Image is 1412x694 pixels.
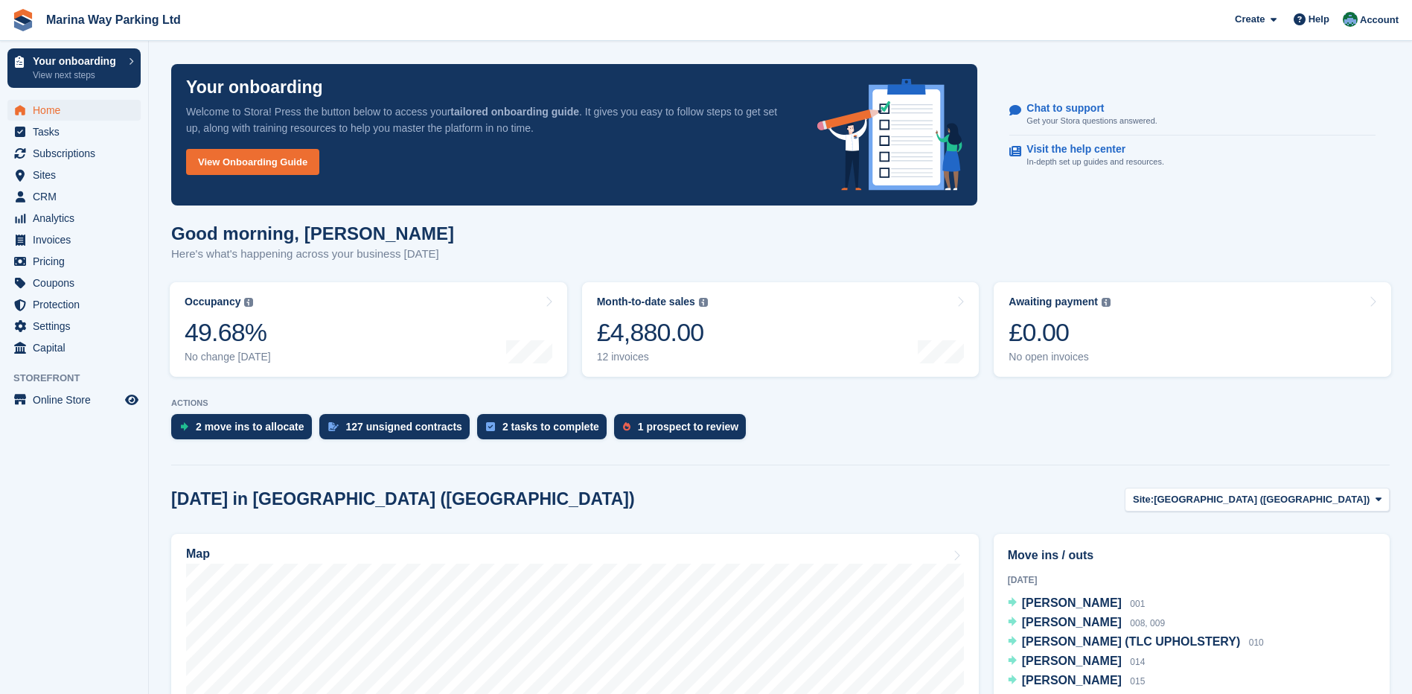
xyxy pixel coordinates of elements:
[1008,547,1376,564] h2: Move ins / outs
[597,296,695,308] div: Month-to-date sales
[1009,95,1376,136] a: Chat to support Get your Stora questions answered.
[185,317,271,348] div: 49.68%
[180,422,188,431] img: move_ins_to_allocate_icon-fdf77a2bb77ea45bf5b3d319d69a93e2d87916cf1d5bf7949dd705db3b84f3ca.svg
[1009,296,1098,308] div: Awaiting payment
[597,317,708,348] div: £4,880.00
[1125,488,1390,512] button: Site: [GEOGRAPHIC_DATA] ([GEOGRAPHIC_DATA])
[1235,12,1265,27] span: Create
[1133,492,1154,507] span: Site:
[33,56,121,66] p: Your onboarding
[1009,317,1111,348] div: £0.00
[33,316,122,337] span: Settings
[33,208,122,229] span: Analytics
[1026,102,1145,115] p: Chat to support
[185,351,271,363] div: No change [DATE]
[7,316,141,337] a: menu
[33,389,122,410] span: Online Store
[1026,115,1157,127] p: Get your Stora questions answered.
[817,79,963,191] img: onboarding-info-6c161a55d2c0e0a8cae90662b2fe09162a5109e8cc188191df67fb4f79e88e88.svg
[994,282,1391,377] a: Awaiting payment £0.00 No open invoices
[1102,298,1111,307] img: icon-info-grey-7440780725fd019a000dd9b08b2336e03edf1995a4989e88bcd33f0948082b44.svg
[171,489,635,509] h2: [DATE] in [GEOGRAPHIC_DATA] ([GEOGRAPHIC_DATA])
[1008,594,1146,614] a: [PERSON_NAME] 001
[346,421,462,433] div: 127 unsigned contracts
[1026,156,1164,168] p: In-depth set up guides and resources.
[1130,599,1145,609] span: 001
[319,414,477,447] a: 127 unsigned contracts
[1008,573,1376,587] div: [DATE]
[7,208,141,229] a: menu
[1022,655,1122,667] span: [PERSON_NAME]
[450,106,579,118] strong: tailored onboarding guide
[1249,637,1264,648] span: 010
[1022,674,1122,687] span: [PERSON_NAME]
[1008,672,1146,691] a: [PERSON_NAME] 015
[502,421,599,433] div: 2 tasks to complete
[486,422,495,431] img: task-75834270c22a3079a89374b754ae025e5fb1db73e45f91037f5363f120a921f8.svg
[33,337,122,358] span: Capital
[170,282,567,377] a: Occupancy 49.68% No change [DATE]
[623,422,630,431] img: prospect-51fa495bee0391a8d652442698ab0144808aea92771e9ea1ae160a38d050c398.svg
[186,104,793,136] p: Welcome to Stora! Press the button below to access your . It gives you easy to follow steps to ge...
[186,79,323,96] p: Your onboarding
[7,273,141,293] a: menu
[33,229,122,250] span: Invoices
[7,294,141,315] a: menu
[1130,657,1145,667] span: 014
[1309,12,1329,27] span: Help
[1008,633,1264,652] a: [PERSON_NAME] (TLC UPHOLSTERY) 010
[171,246,454,263] p: Here's what's happening across your business [DATE]
[196,421,304,433] div: 2 move ins to allocate
[33,251,122,272] span: Pricing
[33,100,122,121] span: Home
[1022,616,1122,628] span: [PERSON_NAME]
[699,298,708,307] img: icon-info-grey-7440780725fd019a000dd9b08b2336e03edf1995a4989e88bcd33f0948082b44.svg
[582,282,980,377] a: Month-to-date sales £4,880.00 12 invoices
[12,9,34,31] img: stora-icon-8386f47178a22dfd0bd8f6a31ec36ba5ce8667c1dd55bd0f319d3a0aa187defe.svg
[33,165,122,185] span: Sites
[1009,351,1111,363] div: No open invoices
[1026,143,1152,156] p: Visit the help center
[171,398,1390,408] p: ACTIONS
[7,121,141,142] a: menu
[477,414,614,447] a: 2 tasks to complete
[171,414,319,447] a: 2 move ins to allocate
[7,337,141,358] a: menu
[7,100,141,121] a: menu
[1130,676,1145,687] span: 015
[1009,136,1376,176] a: Visit the help center In-depth set up guides and resources.
[186,547,210,561] h2: Map
[614,414,753,447] a: 1 prospect to review
[33,121,122,142] span: Tasks
[244,298,253,307] img: icon-info-grey-7440780725fd019a000dd9b08b2336e03edf1995a4989e88bcd33f0948082b44.svg
[7,186,141,207] a: menu
[1022,635,1241,648] span: [PERSON_NAME] (TLC UPHOLSTERY)
[1360,13,1399,28] span: Account
[1343,12,1358,27] img: Paul Lewis
[1008,652,1146,672] a: [PERSON_NAME] 014
[33,143,122,164] span: Subscriptions
[7,165,141,185] a: menu
[7,389,141,410] a: menu
[123,391,141,409] a: Preview store
[7,251,141,272] a: menu
[40,7,187,32] a: Marina Way Parking Ltd
[7,143,141,164] a: menu
[33,186,122,207] span: CRM
[7,229,141,250] a: menu
[171,223,454,243] h1: Good morning, [PERSON_NAME]
[1154,492,1370,507] span: [GEOGRAPHIC_DATA] ([GEOGRAPHIC_DATA])
[185,296,240,308] div: Occupancy
[186,149,319,175] a: View Onboarding Guide
[33,294,122,315] span: Protection
[328,422,339,431] img: contract_signature_icon-13c848040528278c33f63329250d36e43548de30e8caae1d1a13099fd9432cc5.svg
[33,69,121,82] p: View next steps
[1130,618,1165,628] span: 008, 009
[13,371,148,386] span: Storefront
[1008,614,1165,633] a: [PERSON_NAME] 008, 009
[7,48,141,88] a: Your onboarding View next steps
[1022,596,1122,609] span: [PERSON_NAME]
[597,351,708,363] div: 12 invoices
[638,421,738,433] div: 1 prospect to review
[33,273,122,293] span: Coupons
